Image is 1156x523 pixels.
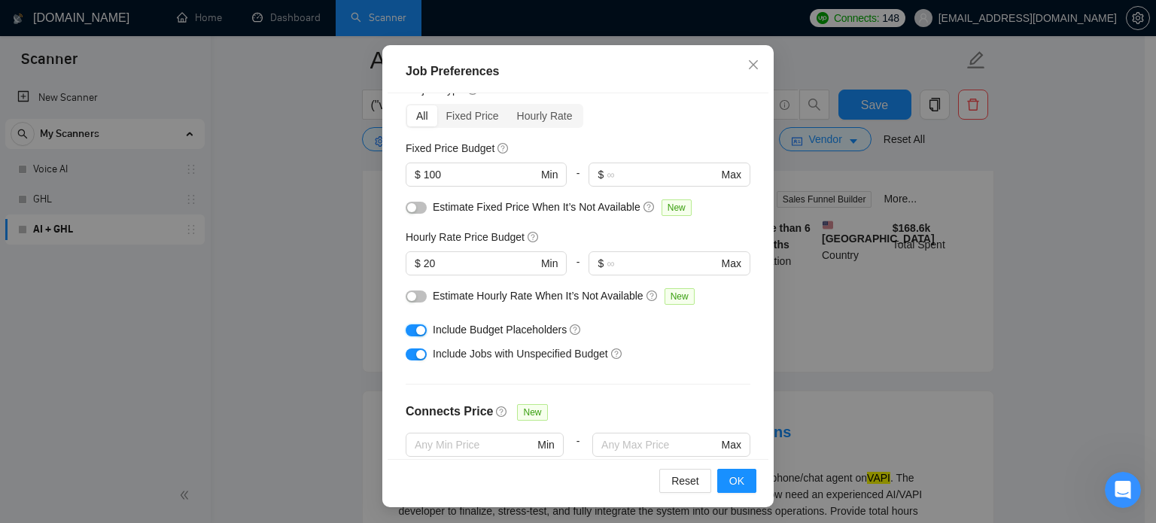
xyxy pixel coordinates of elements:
[424,255,538,272] input: 0
[729,473,744,489] span: OK
[537,436,555,453] span: Min
[96,394,108,406] button: Start recording
[264,6,291,33] div: Close
[717,469,756,493] button: OK
[541,166,558,183] span: Min
[10,6,38,35] button: go back
[722,436,741,453] span: Max
[564,433,592,475] div: -
[541,255,558,272] span: Min
[659,469,711,493] button: Reset
[236,6,264,35] button: Home
[601,436,718,453] input: Any Max Price
[24,298,235,357] div: Use Default Answer Templates only as a fallback, for example: "[Answer if certain, otherwise ask ...
[24,357,235,430] div: Keep your Upwork profile detailed and niche-specific - the richer the data, the smarter and more ...
[23,394,35,406] button: Upload attachment
[24,47,235,76] div: Your scanner setup (keywords, job categories, and cover letter prompts),
[433,348,608,360] span: Include Jobs with Unspecified Budget
[733,45,774,86] button: Close
[722,255,741,272] span: Max
[747,59,759,71] span: close
[24,254,235,298] div: Fill out as many Custom Client Questions manually as possible - this ensures precision.
[433,324,567,336] span: Include Budget Placeholders
[433,201,640,213] span: Estimate Fixed Price When It’s Not Available
[607,255,718,272] input: ∞
[406,62,750,81] div: Job Preferences
[722,166,741,183] span: Max
[496,406,508,418] span: question-circle
[415,166,421,183] span: $
[517,404,547,421] span: New
[24,77,235,121] div: and, when possible, parts of the client’s job post to ensure the tone and response match the proj...
[671,473,699,489] span: Reset
[570,324,582,336] span: question-circle
[646,290,659,302] span: question-circle
[607,166,718,183] input: ∞
[665,288,695,305] span: New
[407,105,437,126] div: All
[415,255,421,272] span: $
[508,105,582,126] div: Hourly Rate
[406,140,494,157] h5: Fixed Price Budget
[1105,472,1141,508] iframe: Intercom live chat
[24,128,235,231] div: However, if the question is too specific and your profile doesn’t contain a clear answer, the AI ...
[567,251,589,287] div: -
[415,436,534,453] input: Any Min Price
[598,166,604,183] span: $
[258,388,282,412] button: Send a message…
[598,255,604,272] span: $
[406,403,493,421] h4: Connects Price
[567,163,589,199] div: -
[662,199,692,216] span: New
[13,363,288,388] textarea: Message…
[47,394,59,406] button: Emoji picker
[611,348,623,360] span: question-circle
[24,231,235,246] div: To get the most out of it, it’s best to:
[424,166,538,183] input: 0
[43,8,67,32] img: Profile image for Nazar
[71,394,84,406] button: Gif picker
[528,231,540,243] span: question-circle
[497,142,510,154] span: question-circle
[406,229,525,245] h5: Hourly Rate Price Budget
[73,8,108,19] h1: Nazar
[643,201,656,213] span: question-circle
[433,290,643,302] span: Estimate Hourly Rate When It’s Not Available
[73,19,139,34] p: Active [DATE]
[437,105,508,126] div: Fixed Price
